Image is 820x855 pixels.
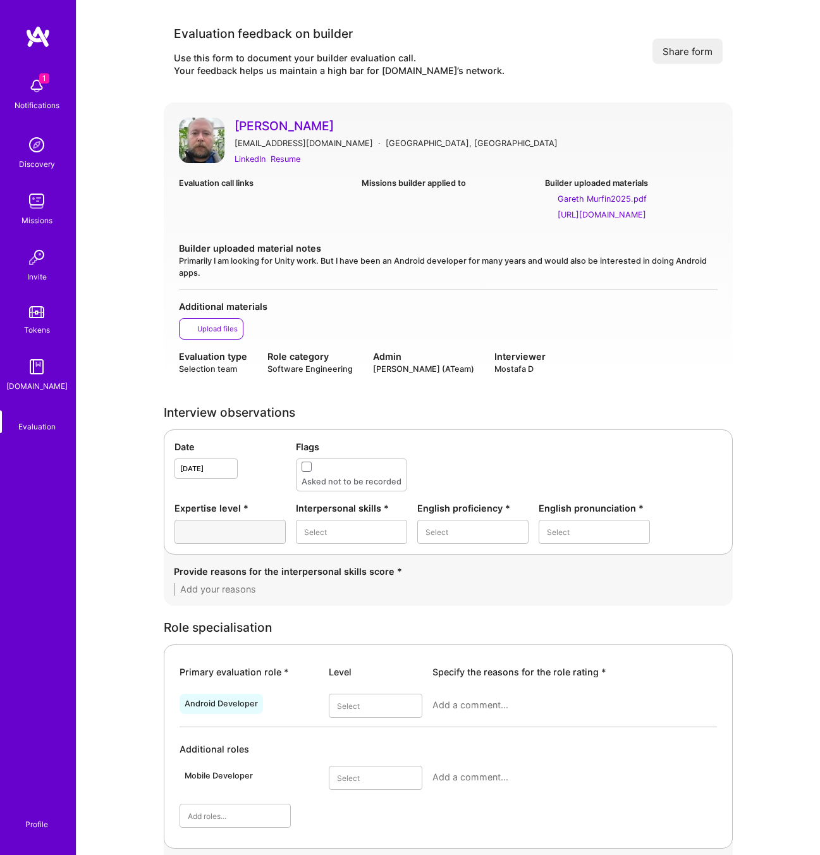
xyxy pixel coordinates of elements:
a: [URL][DOMAIN_NAME] [545,208,718,221]
a: Resume [271,152,300,166]
div: Interpersonal skills * [296,501,407,515]
a: [PERSON_NAME] [235,118,718,134]
div: Android Developer [185,699,258,709]
div: Interview observations [164,406,733,419]
div: Missions builder applied to [362,176,534,190]
div: [DOMAIN_NAME] [6,379,68,393]
i: icon Chevron [513,530,520,536]
div: Missions [21,214,52,227]
div: Select [547,526,570,539]
img: tokens [29,306,44,318]
div: Evaluation type [179,350,247,363]
div: Mobile Developer [185,771,253,781]
a: Gareth Murfin2025.pdf [545,192,718,206]
div: Additional roles [180,742,249,756]
i: icon Info [252,745,261,754]
img: guide book [24,354,49,379]
div: Gareth Murfin2025.pdf [558,192,647,206]
div: Software Engineering [267,363,353,375]
div: Tokens [24,323,50,336]
div: Evaluation [18,420,56,433]
div: [EMAIL_ADDRESS][DOMAIN_NAME] [235,137,373,150]
div: Role specialisation [164,621,733,634]
div: Select [337,772,360,785]
div: Invite [27,270,47,283]
button: Share form [652,39,723,64]
div: https://www.garethmurfin.com/ [558,208,646,221]
i: icon Upload2 [185,324,195,334]
div: Asked not to be recorded [302,475,401,488]
div: Interviewer [494,350,546,363]
div: Selection team [179,363,247,375]
div: Select [304,526,327,539]
div: Date [174,440,286,453]
div: English proficiency * [417,501,529,515]
span: 1 [39,73,49,83]
div: Evaluation feedback on builder [174,25,505,42]
div: Profile [25,818,48,830]
div: Level [329,665,422,679]
div: Select [337,699,360,713]
div: [PERSON_NAME] (ATeam) [373,363,474,375]
div: English pronunciation * [539,501,650,515]
div: Expertise level * [174,501,286,515]
a: LinkedIn [235,152,266,166]
a: User Avatar [179,118,224,166]
div: Primarily I am looking for Unity work. But I have been an Android developer for many years and wo... [179,255,718,279]
img: logo [25,25,51,48]
div: Discovery [19,157,55,171]
i: https://www.garethmurfin.com/ [545,210,555,220]
div: [GEOGRAPHIC_DATA], [GEOGRAPHIC_DATA] [386,137,558,150]
i: Gareth Murfin2025.pdf [545,194,555,204]
div: Mostafa D [494,363,546,375]
i: icon Chevron [635,530,641,536]
div: Add roles... [188,809,226,823]
div: Notifications [15,99,59,112]
img: bell [24,73,49,99]
div: · [378,137,381,150]
div: Primary evaluation role * [180,665,319,679]
div: Select [425,526,448,539]
div: Builder uploaded materials [545,176,718,190]
i: icon Chevron [276,814,282,820]
div: Upload files [197,324,238,334]
img: teamwork [24,188,49,214]
div: Role category [267,350,353,363]
i: icon SelectionTeam [32,410,42,420]
img: discovery [24,132,49,157]
img: User Avatar [179,118,224,163]
div: Additional materials [179,300,718,313]
div: Provide reasons for the interpersonal skills score * [174,565,723,578]
a: Profile [21,804,52,830]
div: Builder uploaded material notes [179,242,718,255]
div: Admin [373,350,474,363]
i: icon Chevron [407,776,413,782]
img: Invite [24,245,49,270]
div: Flags [296,440,722,453]
div: Use this form to document your builder evaluation call. Your feedback helps us maintain a high ba... [174,52,505,77]
i: icon Chevron [392,530,398,536]
div: Specify the reasons for the role rating * [432,665,717,679]
div: Evaluation call links [179,176,352,190]
i: icon Chevron [407,704,413,710]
